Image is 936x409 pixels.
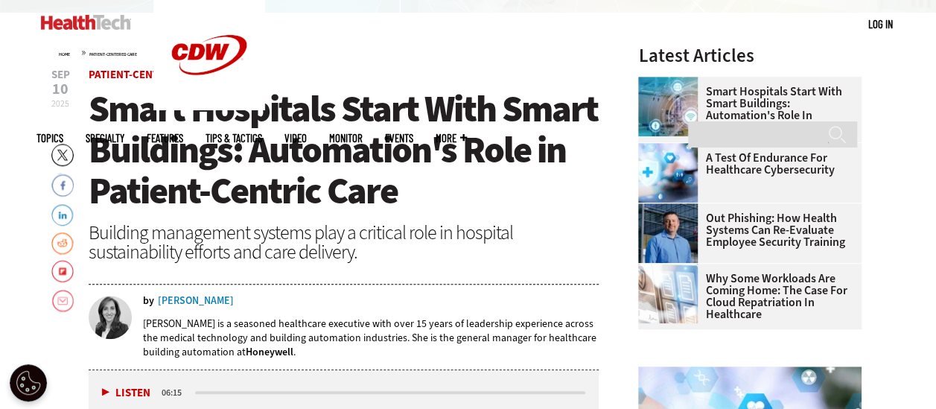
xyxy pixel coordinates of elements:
img: Electronic health records [638,264,698,323]
a: Events [385,133,413,144]
span: More [436,133,467,144]
a: Tips & Tactics [206,133,262,144]
a: Log in [868,17,893,31]
div: Cookie Settings [10,364,47,402]
button: Listen [102,387,150,399]
a: CDW [153,98,265,114]
div: duration [159,386,193,399]
span: Topics [36,133,63,144]
div: Building management systems play a critical role in hospital sustainability efforts and care deli... [89,223,599,261]
img: Mansi Ranjan [89,296,132,339]
img: Scott Currie [638,203,698,263]
img: Healthcare cybersecurity [638,143,698,203]
a: Features [147,133,183,144]
a: [PERSON_NAME] [158,296,234,306]
p: [PERSON_NAME] is a seasoned healthcare executive with over 15 years of leadership experience acro... [143,317,599,359]
button: Open Preferences [10,364,47,402]
img: Home [41,15,131,30]
span: Specialty [86,133,124,144]
div: User menu [868,16,893,32]
span: by [143,296,154,306]
a: Out Phishing: How Health Systems Can Re-Evaluate Employee Security Training [638,212,853,248]
a: A Test of Endurance for Healthcare Cybersecurity [638,152,853,176]
a: Electronic health records [638,264,705,276]
a: Scott Currie [638,203,705,215]
a: Video [284,133,307,144]
a: MonITor [329,133,363,144]
a: Why Some Workloads Are Coming Home: The Case for Cloud Repatriation in Healthcare [638,273,853,320]
a: Honeywell [246,345,293,359]
a: Healthcare cybersecurity [638,143,705,155]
